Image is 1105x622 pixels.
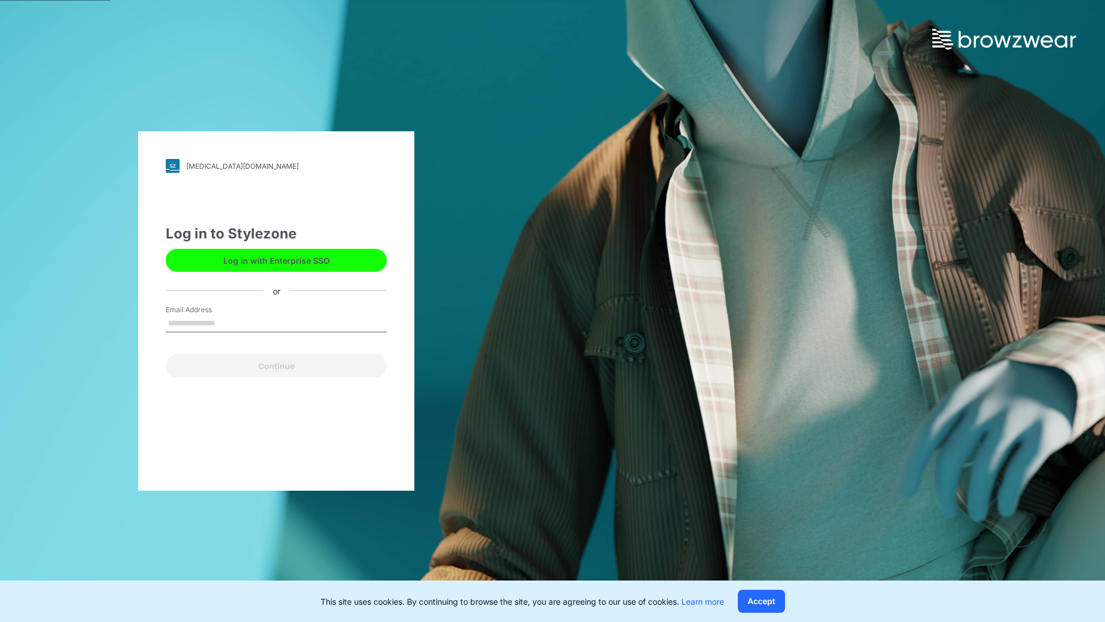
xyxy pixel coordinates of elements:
[166,305,246,315] label: Email Address
[166,223,387,244] div: Log in to Stylezone
[738,590,785,613] button: Accept
[321,596,724,608] p: This site uses cookies. By continuing to browse the site, you are agreeing to our use of cookies.
[166,159,387,173] a: [MEDICAL_DATA][DOMAIN_NAME]
[186,162,299,170] div: [MEDICAL_DATA][DOMAIN_NAME]
[932,29,1076,50] img: browzwear-logo.73288ffb.svg
[166,159,180,173] img: svg+xml;base64,PHN2ZyB3aWR0aD0iMjgiIGhlaWdodD0iMjgiIHZpZXdCb3g9IjAgMCAyOCAyOCIgZmlsbD0ibm9uZSIgeG...
[264,285,289,297] div: or
[681,597,724,606] a: Learn more
[166,249,387,272] button: Log in with Enterprise SSO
